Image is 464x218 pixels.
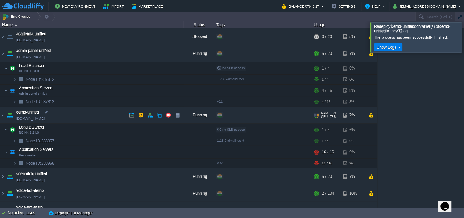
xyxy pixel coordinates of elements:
img: AMDAwAAAACH5BAEAAAAALAAAAAABAAEAAAICRAEAOw== [17,97,25,107]
img: AMDAwAAAACH5BAEAAAAALAAAAAABAAEAAAICRAEAOw== [6,28,14,45]
div: 2 / 104 [322,185,334,202]
img: AMDAwAAAACH5BAEAAAAALAAAAAABAAEAAAICRAEAOw== [17,159,25,168]
a: [DOMAIN_NAME] [16,115,45,122]
a: [DOMAIN_NAME] [16,37,45,43]
img: AMDAwAAAACH5BAEAAAAALAAAAAABAAEAAAICRAEAOw== [0,168,5,185]
div: 9% [343,146,363,158]
span: Load Balancer [18,63,45,68]
a: Node ID:238958 [25,161,55,166]
img: AMDAwAAAACH5BAEAAAAALAAAAAABAAEAAAICRAEAOw== [6,185,14,202]
div: Stopped [184,28,214,45]
img: AMDAwAAAACH5BAEAAAAALAAAAAABAAEAAAICRAEAOw== [0,185,5,202]
img: AMDAwAAAACH5BAEAAAAALAAAAAABAAEAAAICRAEAOw== [8,124,17,136]
span: 237813 [25,99,55,104]
span: Application Servers [18,85,54,91]
img: AMDAwAAAACH5BAEAAAAALAAAAAABAAEAAAICRAEAOw== [13,136,17,146]
div: 5% [343,28,363,45]
img: AMDAwAAAACH5BAEAAAAALAAAAAABAAEAAAICRAEAOw== [13,97,17,107]
span: 1.28.0-almalinux-9 [217,77,244,81]
div: 0 / 20 [322,28,332,45]
img: AMDAwAAAACH5BAEAAAAALAAAAAABAAEAAAICRAEAOw== [6,107,14,123]
div: 6% [343,124,363,136]
a: admin-panel-unified [16,48,51,54]
div: Usage [313,21,377,28]
b: v32 [396,29,403,33]
a: demo-unified [16,109,39,115]
div: 8% [343,97,363,107]
div: 1 / 4 [322,62,330,74]
div: Tags [215,21,312,28]
div: No active tasks [8,208,46,218]
a: [DOMAIN_NAME] [16,177,45,183]
span: scenarioiq-unified [16,171,47,177]
div: 10% [343,185,363,202]
a: Node ID:237813 [25,99,55,104]
img: AMDAwAAAACH5BAEAAAAALAAAAAABAAEAAAICRAEAOw== [0,107,5,123]
a: [DOMAIN_NAME] [16,194,45,200]
div: 6% [343,136,363,146]
img: AMDAwAAAACH5BAEAAAAALAAAAAABAAEAAAICRAEAOw== [13,75,17,84]
img: AMDAwAAAACH5BAEAAAAALAAAAAABAAEAAAICRAEAOw== [4,146,8,158]
button: Deployment Manager [49,210,93,216]
img: AMDAwAAAACH5BAEAAAAALAAAAAABAAEAAAICRAEAOw== [4,124,8,136]
img: AMDAwAAAACH5BAEAAAAALAAAAAABAAEAAAICRAEAOw== [0,28,5,45]
div: 7% [343,168,363,185]
button: Help [365,2,383,10]
div: Running [184,168,214,185]
span: Node ID: [26,77,41,82]
span: v32 [217,161,223,165]
img: AMDAwAAAACH5BAEAAAAALAAAAAABAAEAAAICRAEAOw== [6,45,14,62]
div: 16 / 16 [322,159,332,168]
button: Env Groups [2,12,32,21]
img: AMDAwAAAACH5BAEAAAAALAAAAAABAAEAAAICRAEAOw== [13,159,17,168]
span: 237812 [25,77,55,82]
button: Settings [332,2,358,10]
a: voice-bot-main [16,205,43,211]
b: Demo-unified [391,24,414,29]
img: AMDAwAAAACH5BAEAAAAALAAAAAABAAEAAAICRAEAOw== [8,85,17,97]
span: 5% [331,111,337,115]
span: 238957 [25,138,55,144]
span: Node ID: [26,139,41,143]
div: Running [184,185,214,202]
div: Running [184,107,214,123]
div: 7% [343,45,363,62]
button: Show Logs [375,44,399,50]
div: Name [1,21,184,28]
span: Load Balancer [18,125,45,130]
a: Node ID:237812 [25,77,55,82]
button: [EMAIL_ADDRESS][DOMAIN_NAME] [393,2,458,10]
div: 4 / 16 [322,85,332,97]
img: AMDAwAAAACH5BAEAAAAALAAAAAABAAEAAAICRAEAOw== [4,62,8,74]
a: Application ServersAdmin-panel-unified [18,86,54,90]
span: no SLB access [217,128,245,131]
img: AMDAwAAAACH5BAEAAAAALAAAAAABAAEAAAICRAEAOw== [14,24,17,26]
a: Application ServersDemo-unified [18,147,54,152]
span: Redeploy container(s) of to the tag [374,24,451,33]
div: The process has been successfully finished. [374,35,460,40]
div: Status [184,21,214,28]
span: Application Servers [18,147,54,152]
div: 8% [343,85,363,97]
div: 6% [343,62,363,74]
div: 16 / 16 [322,146,334,158]
span: CPU [321,115,328,119]
span: Node ID: [26,161,41,166]
button: New Environment [55,2,97,10]
button: Import [103,2,126,10]
a: Load BalancerNGINX 1.28.0 [18,125,45,130]
div: 1 / 4 [322,136,329,146]
img: AMDAwAAAACH5BAEAAAAALAAAAAABAAEAAAICRAEAOw== [8,62,17,74]
a: Node ID:238957 [25,138,55,144]
iframe: chat widget [438,194,458,212]
div: 4 / 16 [322,97,330,107]
div: 5 / 20 [322,168,332,185]
span: 1.28.0-almalinux-9 [217,139,244,142]
span: academia-unified [16,31,46,37]
span: no SLB access [217,66,245,70]
div: 7% [343,107,363,123]
span: voice-bot-demo [16,188,44,194]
